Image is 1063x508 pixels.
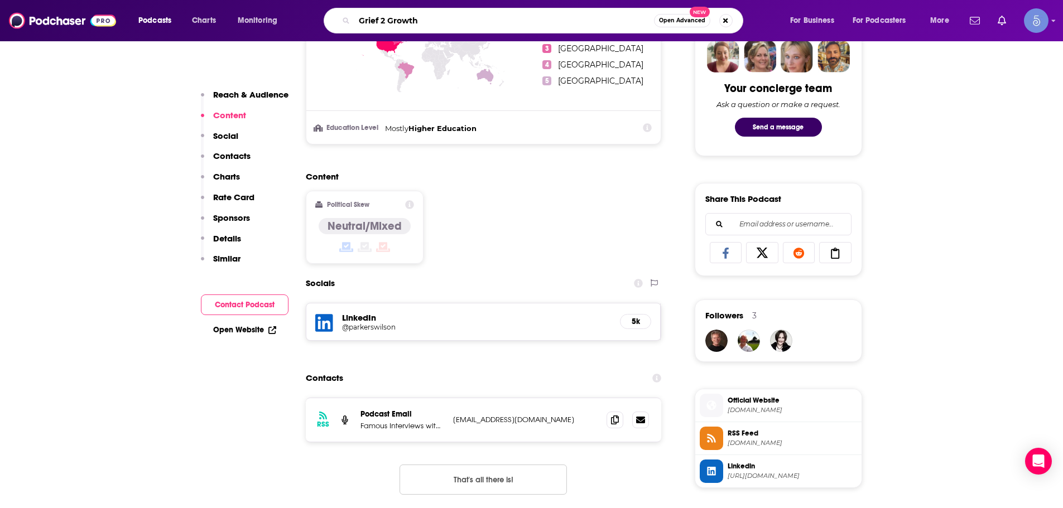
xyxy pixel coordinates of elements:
[201,212,250,233] button: Sponsors
[9,10,116,31] img: Podchaser - Follow, Share and Rate Podcasts
[700,427,857,450] a: RSS Feed[DOMAIN_NAME]
[728,461,857,471] span: Linkedin
[213,110,246,120] p: Content
[230,12,292,30] button: open menu
[705,213,852,235] div: Search followers
[659,18,705,23] span: Open Advanced
[213,130,238,141] p: Social
[819,242,852,263] a: Copy Link
[558,43,643,54] span: [GEOGRAPHIC_DATA]
[201,253,241,274] button: Similar
[817,40,850,72] img: Jon Profile
[213,89,288,100] p: Reach & Audience
[138,13,171,28] span: Podcasts
[705,193,781,204] h3: Share This Podcast
[922,12,963,30] button: open menu
[783,242,815,263] a: Share on Reddit
[201,192,254,212] button: Rate Card
[201,151,251,171] button: Contacts
[707,40,739,72] img: Sydney Profile
[213,151,251,161] p: Contacts
[201,89,288,110] button: Reach & Audience
[317,420,329,429] h3: RSS
[558,76,643,86] span: [GEOGRAPHIC_DATA]
[1024,8,1048,33] button: Show profile menu
[845,12,922,30] button: open menu
[1025,448,1052,475] div: Open Intercom Messenger
[360,409,444,419] p: Podcast Email
[334,8,754,33] div: Search podcasts, credits, & more...
[965,11,984,30] a: Show notifications dropdown
[328,219,402,233] h4: Neutral/Mixed
[201,130,238,151] button: Social
[700,459,857,483] a: Linkedin[URL][DOMAIN_NAME]
[306,273,335,294] h2: Socials
[930,13,949,28] span: More
[993,11,1011,30] a: Show notifications dropdown
[790,13,834,28] span: For Business
[735,118,822,137] button: Send a message
[629,317,642,326] h5: 5k
[213,192,254,202] p: Rate Card
[315,124,381,132] h3: Education Level
[542,60,551,69] span: 4
[342,323,521,331] h5: @parkerswilson
[752,311,757,321] div: 3
[213,233,241,244] p: Details
[342,323,612,331] a: @parkerswilson
[724,81,832,95] div: Your concierge team
[542,76,551,85] span: 5
[1024,8,1048,33] span: Logged in as Spiral5-G1
[744,40,776,72] img: Barbara Profile
[354,12,654,30] input: Search podcasts, credits, & more...
[705,330,728,352] img: pathtooneness
[238,13,277,28] span: Monitoring
[853,13,906,28] span: For Podcasters
[385,124,408,133] span: Mostly
[738,330,760,352] img: RichBennett
[201,110,246,130] button: Content
[746,242,778,263] a: Share on X/Twitter
[728,406,857,414] span: famousinterviewswithjoedimino.blogspot.com
[654,14,710,27] button: Open AdvancedNew
[213,325,276,335] a: Open Website
[213,253,241,264] p: Similar
[781,40,813,72] img: Jules Profile
[770,330,792,352] img: Effortless
[400,465,567,495] button: Nothing here.
[408,124,477,133] span: Higher Education
[558,60,643,70] span: [GEOGRAPHIC_DATA]
[327,201,369,209] h2: Political Skew
[728,472,857,480] span: https://www.linkedin.com/in/parkerswilson
[690,7,710,17] span: New
[716,100,840,109] div: Ask a question or make a request.
[213,212,250,223] p: Sponsors
[360,421,444,430] p: Famous Interviews with [PERSON_NAME] - Profiling the Finest Folks from Everywhere
[728,395,857,405] span: Official Website
[201,233,241,254] button: Details
[192,13,216,28] span: Charts
[213,171,240,182] p: Charts
[700,394,857,417] a: Official Website[DOMAIN_NAME]
[185,12,223,30] a: Charts
[728,428,857,438] span: RSS Feed
[1024,8,1048,33] img: User Profile
[542,44,551,53] span: 3
[131,12,186,30] button: open menu
[453,415,598,424] p: [EMAIL_ADDRESS][DOMAIN_NAME]
[782,12,848,30] button: open menu
[715,214,842,235] input: Email address or username...
[728,439,857,447] span: anchor.fm
[705,310,743,321] span: Followers
[201,294,288,315] button: Contact Podcast
[710,242,742,263] a: Share on Facebook
[201,171,240,192] button: Charts
[342,312,612,323] h5: LinkedIn
[306,171,653,182] h2: Content
[306,367,343,389] h2: Contacts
